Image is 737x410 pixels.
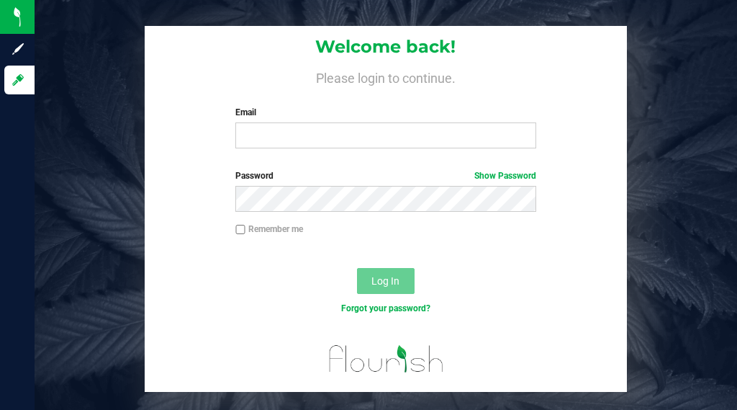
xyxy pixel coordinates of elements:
[235,223,303,236] label: Remember me
[235,171,273,181] span: Password
[341,303,430,313] a: Forgot your password?
[145,37,628,56] h1: Welcome back!
[325,331,446,383] img: flourish_logo.png
[11,42,25,56] inline-svg: Sign up
[474,171,536,181] a: Show Password
[235,225,245,235] input: Remember me
[11,73,25,87] inline-svg: Log in
[235,106,535,119] label: Email
[145,68,628,86] h4: Please login to continue.
[371,275,399,287] span: Log In
[357,268,415,294] button: Log In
